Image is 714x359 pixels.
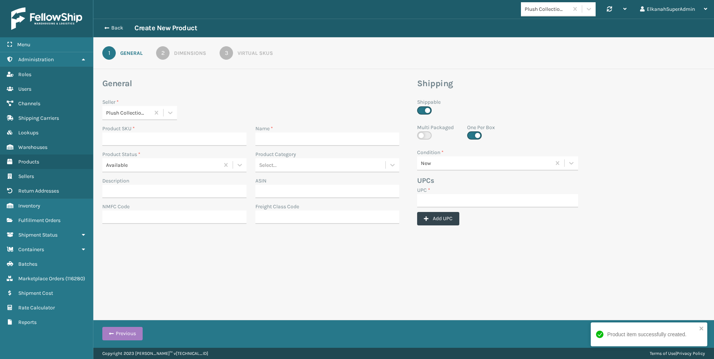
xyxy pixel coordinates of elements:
label: Name [255,125,273,132]
div: Available [106,161,220,169]
label: Shippable [417,98,441,106]
span: Channels [18,100,40,107]
div: 3 [220,46,233,60]
label: UPC [417,186,430,194]
span: Administration [18,56,54,63]
button: close [699,325,704,333]
span: Lookups [18,129,38,136]
label: Seller [102,98,119,106]
button: Previous [102,327,143,340]
div: 1 [102,46,116,60]
div: Select... [259,161,277,169]
span: Sellers [18,173,34,179]
label: Condition [417,149,444,156]
span: Return Addresses [18,188,59,194]
span: Fulfillment Orders [18,217,60,224]
div: Plush Collections [525,5,569,13]
span: Batches [18,261,37,267]
button: Add UPC [417,212,459,225]
label: ASIN [255,177,267,185]
span: Shipping Carriers [18,115,59,121]
h3: Shipping [417,78,663,89]
span: ( 116280 ) [65,275,85,282]
span: Shipment Cost [18,290,53,296]
span: Warehouses [18,144,47,150]
img: logo [11,7,82,30]
div: New [421,159,552,167]
span: Containers [18,246,44,253]
div: 2 [156,46,170,60]
label: Multi Packaged [417,124,454,131]
span: Shipment Status [18,232,58,238]
label: One Per Box [467,124,495,131]
span: Users [18,86,31,92]
span: Marketplace Orders [18,275,64,282]
span: Reports [18,319,37,325]
span: Rate Calculator [18,305,55,311]
span: Roles [18,71,31,78]
h3: General [102,78,399,89]
div: Product item successfully created. [607,331,686,338]
p: Copyright 2023 [PERSON_NAME]™ v [TECHNICAL_ID] [102,348,208,359]
b: UPCs [417,177,434,185]
div: Plush Collections [106,109,150,117]
span: Products [18,159,39,165]
label: Product Category [255,150,296,158]
label: Freight Class Code [255,203,299,210]
h3: Create New Product [134,24,197,32]
span: Menu [17,41,30,48]
div: General [120,49,143,57]
label: NMFC Code [102,203,130,210]
span: Inventory [18,203,40,209]
label: Product SKU [102,125,135,132]
div: Dimensions [174,49,206,57]
label: Product Status [102,150,140,158]
button: Back [100,25,134,31]
label: Description [102,177,129,185]
div: Virtual SKUs [238,49,273,57]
